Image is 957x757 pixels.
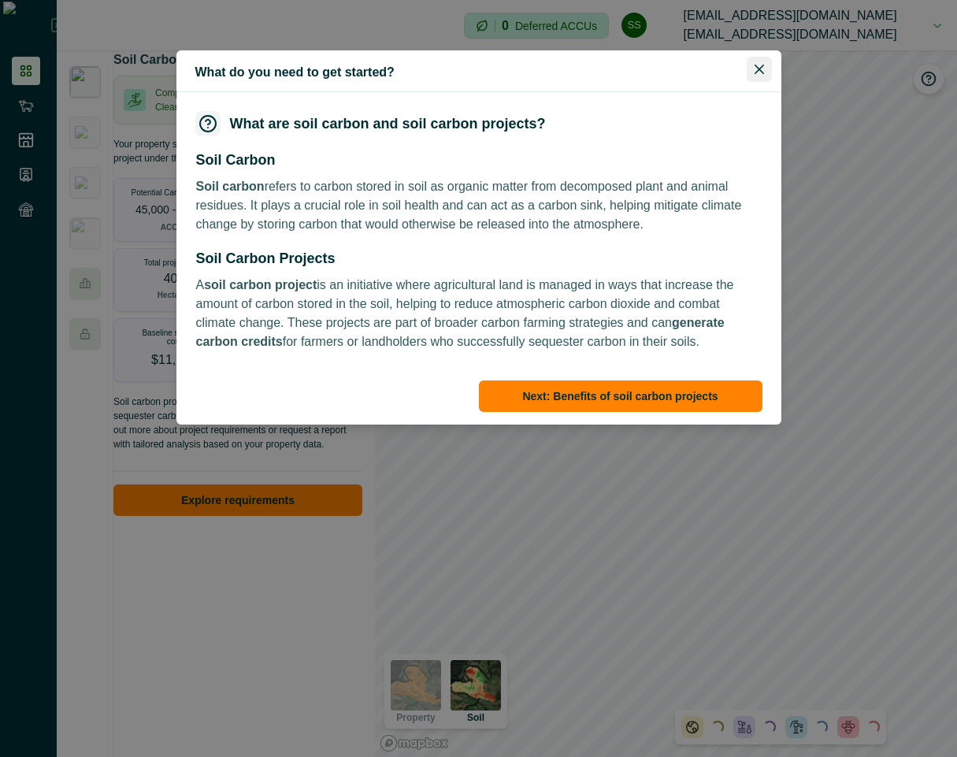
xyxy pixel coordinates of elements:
p: Soil Carbon Projects [196,248,336,269]
p: A is an initiative where agricultural land is managed in ways that increase the amount of carbon ... [196,276,762,351]
button: Next: Benefits of soil carbon projects [479,380,762,412]
h3: What are soil carbon and soil carbon projects? [230,117,546,131]
strong: generate carbon credits [196,316,725,348]
button: Close [747,57,772,82]
header: What do you need to get started? [176,50,781,92]
p: Soil Carbon [196,150,276,171]
strong: soil carbon project [204,278,317,291]
strong: Soil carbon [196,180,265,193]
p: refers to carbon stored in soil as organic matter from decomposed plant and animal residues. It p... [196,177,762,234]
